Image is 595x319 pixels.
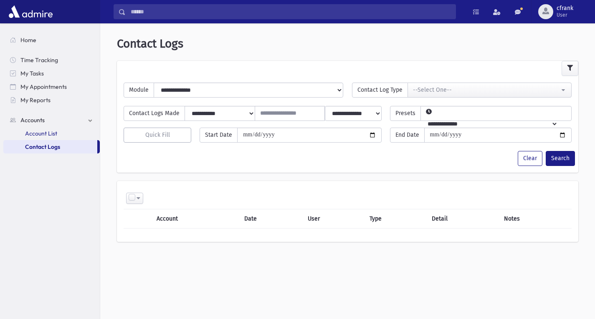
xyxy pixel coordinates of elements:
img: AdmirePro [7,3,55,20]
button: Search [546,151,575,166]
span: My Reports [20,96,51,104]
a: My Tasks [3,67,100,80]
a: Account List [3,127,100,140]
span: Contact Logs [117,37,183,50]
a: My Reports [3,93,100,107]
button: Quick Fill [124,128,191,143]
input: Search [126,4,456,19]
span: Home [20,36,36,44]
a: My Appointments [3,80,100,93]
th: Notes [499,209,572,228]
th: Date [239,209,302,228]
th: Detail [427,209,499,228]
span: My Tasks [20,70,44,77]
span: My Appointments [20,83,67,90]
button: --Select One-- [408,83,572,98]
span: Contact Logs [25,143,60,151]
th: Type [365,209,426,228]
button: Clear [518,151,542,166]
span: Presets [390,106,421,121]
a: Time Tracking [3,53,100,67]
div: --Select One-- [413,85,560,94]
span: Module [124,83,154,98]
span: cfrank [557,5,573,12]
span: End Date [390,128,425,143]
a: Home [3,33,100,47]
th: Account [152,209,239,228]
span: User [557,12,573,18]
span: Quick Fill [145,131,170,138]
span: Time Tracking [20,56,58,64]
span: Start Date [200,128,238,143]
a: Accounts [3,113,100,127]
a: Contact Logs [3,140,97,153]
th: User [303,209,365,228]
span: Contact Log Type [352,83,408,98]
span: Account List [25,130,57,137]
span: Accounts [20,116,45,124]
span: Contact Logs Made [124,106,185,121]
